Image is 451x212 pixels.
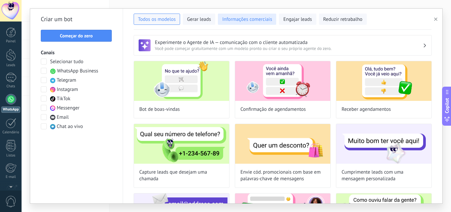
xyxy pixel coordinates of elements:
[41,50,112,56] h3: Canais
[155,46,423,51] span: Você pode começar gratuitamente com um modelo pronto ou criar o seu próprio agente do zero.
[279,14,316,25] button: Engajar leads
[57,77,76,84] span: Telegram
[41,30,112,42] button: Começar do zero
[57,68,98,74] span: WhatsApp Business
[57,114,69,121] span: Email
[235,124,330,164] img: Envie cód. promocionais com base em palavras-chave de mensagens
[57,86,78,93] span: Instagram
[138,16,176,23] span: Todos os modelos
[57,123,83,130] span: Chat ao vivo
[1,84,21,89] div: Chats
[1,39,21,44] div: Painel
[342,106,391,113] span: Receber agendamentos
[222,16,272,23] span: Informações comerciais
[1,175,21,179] div: E-mail
[1,130,21,135] div: Calendário
[50,59,83,65] span: Selecionar tudo
[444,98,450,113] span: Copilot
[57,96,70,102] span: TikTok
[323,16,362,23] span: Reduzir retrabalho
[336,124,431,164] img: Cumprimente leads com uma mensagem personalizada
[336,61,431,101] img: Receber agendamentos
[155,39,423,46] h3: Experimente o Agente de IA — comunicação com o cliente automatizada
[1,153,21,158] div: Listas
[41,14,112,24] h2: Criar um bot
[1,63,21,67] div: Leads
[235,61,330,101] img: Confirmação de agendamentos
[342,169,426,182] span: Cumprimente leads com uma mensagem personalizada
[139,106,180,113] span: Bot de boas-vindas
[319,14,367,25] button: Reduzir retrabalho
[187,16,211,23] span: Gerar leads
[139,169,224,182] span: Capture leads que desejam uma chamada
[134,124,229,164] img: Capture leads que desejam uma chamada
[57,105,80,111] span: Messenger
[134,61,229,101] img: Bot de boas-vindas
[218,14,276,25] button: Informações comerciais
[134,14,180,25] button: Todos os modelos
[283,16,312,23] span: Engajar leads
[240,106,306,113] span: Confirmação de agendamentos
[60,33,93,38] span: Começar do zero
[183,14,215,25] button: Gerar leads
[1,106,20,113] div: WhatsApp
[240,169,325,182] span: Envie cód. promocionais com base em palavras-chave de mensagens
